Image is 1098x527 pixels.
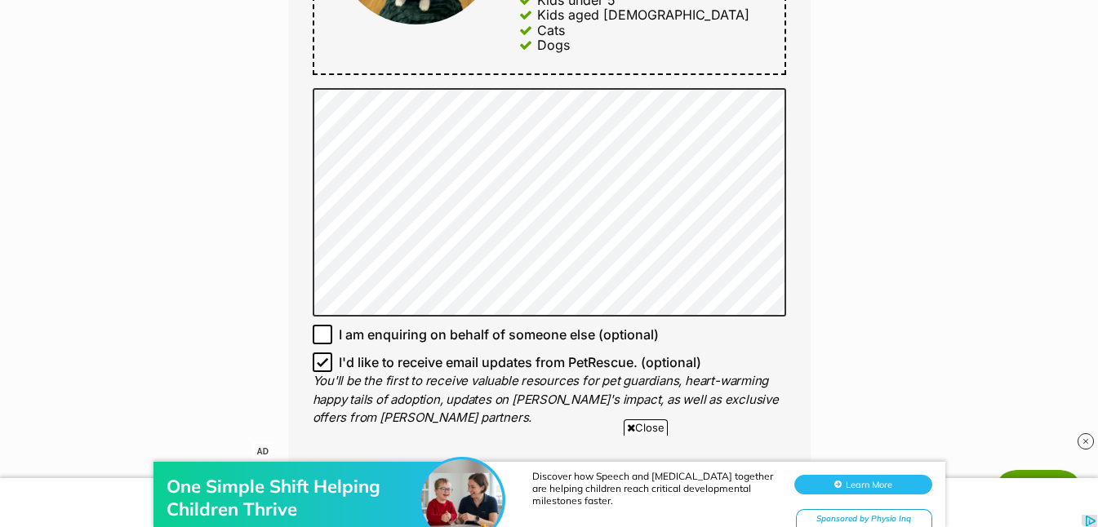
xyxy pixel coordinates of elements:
div: Kids aged [DEMOGRAPHIC_DATA] [537,7,749,22]
p: You'll be the first to receive valuable resources for pet guardians, heart-warming happy tails of... [313,372,786,427]
div: Discover how Speech and [MEDICAL_DATA] together are helping children reach critical developmental... [532,41,777,77]
div: Cats [537,23,565,38]
span: I am enquiring on behalf of someone else (optional) [339,325,659,344]
div: One Simple Shift Helping Children Thrive [167,46,428,91]
button: Learn More [794,46,932,65]
div: Dogs [537,38,570,52]
img: One Simple Shift Helping Children Thrive [421,30,503,112]
div: Sponsored by Physio Inq [796,80,932,100]
span: Close [624,419,668,436]
span: I'd like to receive email updates from PetRescue. (optional) [339,352,701,372]
img: close_rtb.svg [1078,433,1094,449]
